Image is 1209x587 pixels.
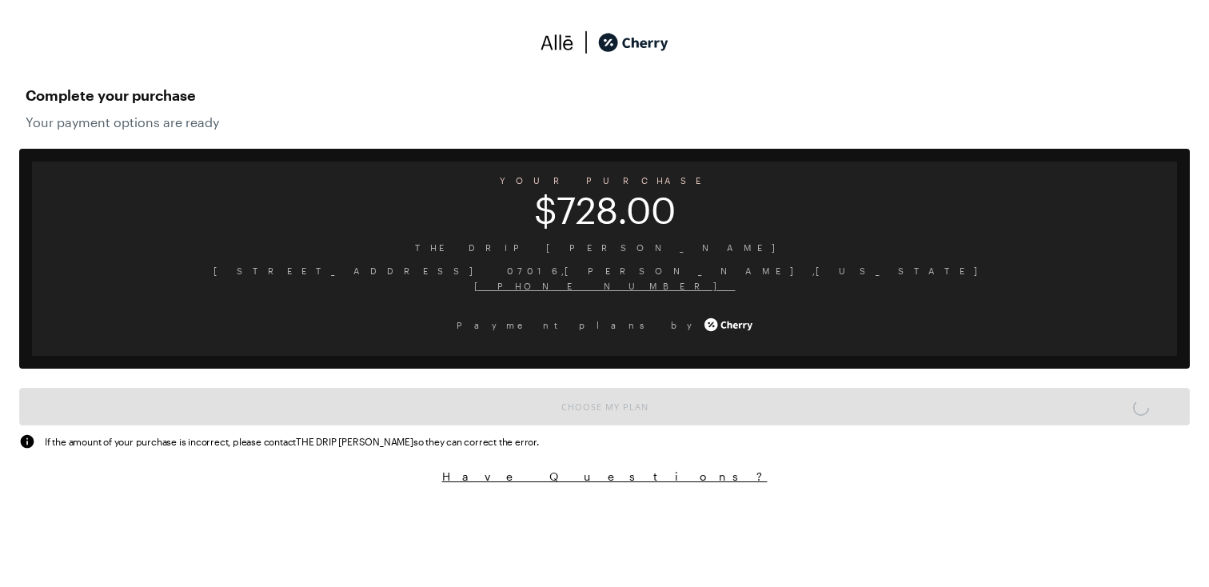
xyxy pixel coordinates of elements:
[45,434,539,449] span: If the amount of your purchase is incorrect, please contact THE DRIP [PERSON_NAME] so they can co...
[32,170,1177,191] span: YOUR PURCHASE
[45,278,1164,293] span: [PHONE_NUMBER]
[19,433,35,449] img: svg%3e
[26,82,1183,108] span: Complete your purchase
[457,317,701,333] span: Payment plans by
[574,30,598,54] img: svg%3e
[45,240,1164,255] span: THE DRIP [PERSON_NAME]
[704,313,752,337] img: cherry_white_logo-JPerc-yG.svg
[32,199,1177,221] span: $728.00
[26,114,1183,130] span: Your payment options are ready
[45,263,1164,278] span: [STREET_ADDRESS] 07016 , [PERSON_NAME] , [US_STATE]
[598,30,668,54] img: cherry_black_logo-DrOE_MJI.svg
[541,30,574,54] img: svg%3e
[19,388,1190,425] button: Choose My Plan
[19,469,1190,484] button: Have Questions?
